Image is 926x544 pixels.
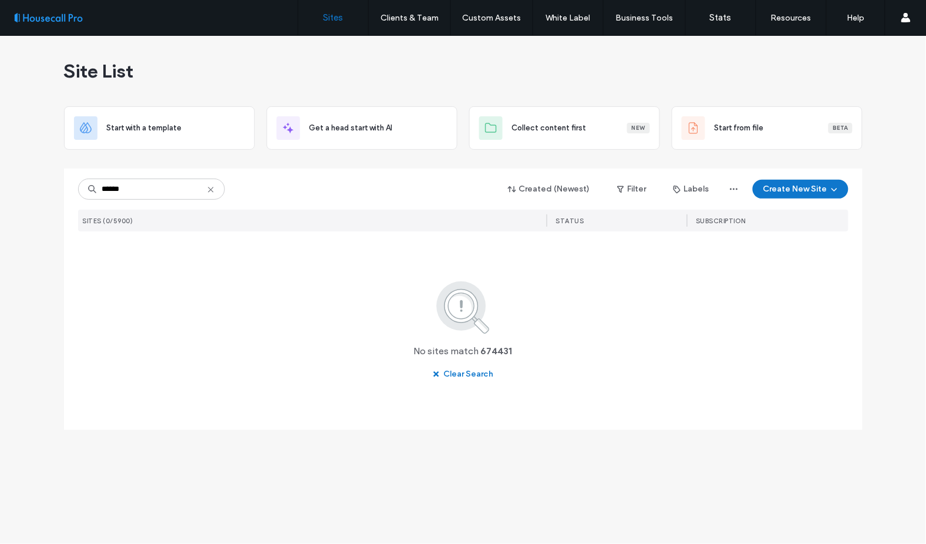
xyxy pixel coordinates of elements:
span: Start with a template [107,122,182,134]
button: Labels [663,180,720,199]
span: Site List [64,59,134,83]
button: Clear Search [422,365,504,384]
span: No sites match [414,345,479,358]
div: Get a head start with AI [267,106,457,150]
span: 674431 [481,345,513,358]
div: New [627,123,650,133]
label: Stats [710,12,732,23]
span: SUBSCRIPTION [696,217,746,225]
div: Collect content firstNew [469,106,660,150]
span: Get a head start with AI [309,122,393,134]
label: Help [847,13,865,23]
div: Start with a template [64,106,255,150]
img: search.svg [420,279,506,335]
span: Help [26,8,50,19]
label: Clients & Team [380,13,439,23]
label: Custom Assets [463,13,521,23]
label: Resources [771,13,811,23]
label: White Label [546,13,591,23]
label: Sites [324,12,344,23]
span: SITES (0/5900) [83,217,133,225]
div: Start from fileBeta [672,106,863,150]
button: Filter [605,180,658,199]
div: Beta [829,123,853,133]
span: Collect content first [512,122,587,134]
button: Created (Newest) [498,180,601,199]
button: Create New Site [753,180,848,199]
span: Start from file [715,122,764,134]
span: STATUS [556,217,584,225]
label: Business Tools [616,13,674,23]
